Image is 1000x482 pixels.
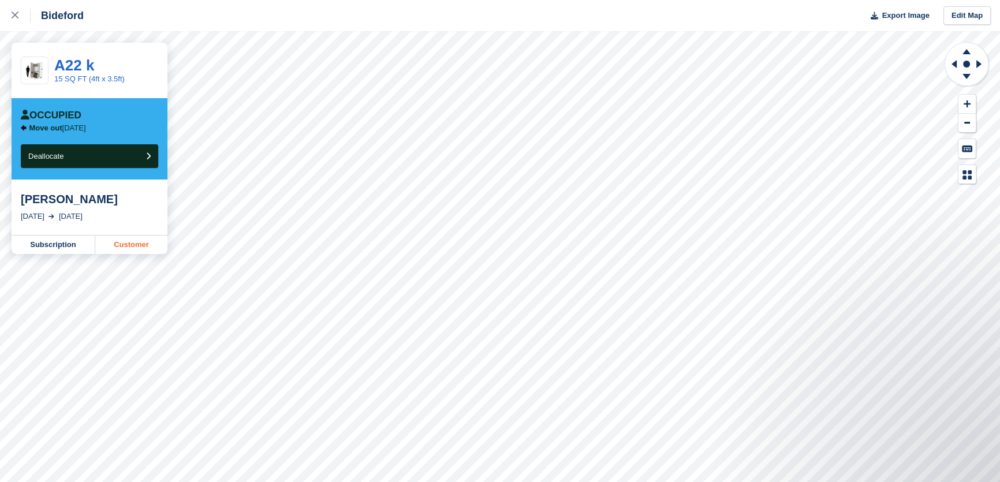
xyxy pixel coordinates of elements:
div: [PERSON_NAME] [21,192,158,206]
button: Zoom Out [958,114,976,133]
img: arrow-right-light-icn-cde0832a797a2874e46488d9cf13f60e5c3a73dbe684e267c42b8395dfbc2abf.svg [48,214,54,219]
span: Deallocate [28,152,64,160]
p: [DATE] [29,124,86,133]
div: Occupied [21,110,81,121]
a: 15 SQ FT (4ft x 3.5ft) [54,74,125,83]
button: Export Image [864,6,930,25]
a: Customer [95,236,167,254]
div: [DATE] [21,211,44,222]
button: Zoom In [958,95,976,114]
img: 15-sqft-unit.jpg [21,61,48,81]
a: Subscription [12,236,95,254]
button: Keyboard Shortcuts [958,139,976,158]
a: Edit Map [943,6,991,25]
button: Map Legend [958,165,976,184]
span: Move out [29,124,62,132]
button: Deallocate [21,144,158,168]
div: Bideford [31,9,84,23]
a: A22 k [54,57,94,74]
span: Export Image [882,10,929,21]
div: [DATE] [59,211,83,222]
img: arrow-left-icn-90495f2de72eb5bd0bd1c3c35deca35cc13f817d75bef06ecd7c0b315636ce7e.svg [21,125,27,131]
